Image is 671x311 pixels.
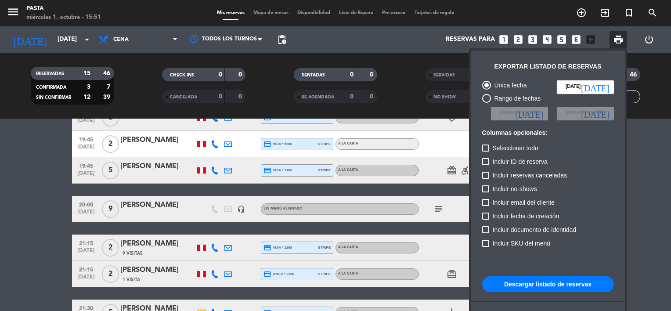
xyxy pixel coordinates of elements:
span: [PERSON_NAME] [566,109,605,117]
h6: Columnas opcionales: [482,129,614,137]
span: print [613,34,624,45]
span: Seleccionar todo [493,143,538,153]
i: [DATE] [515,109,543,118]
span: Incluir ID de reserva [493,156,548,167]
div: Exportar listado de reservas [494,61,602,72]
i: [DATE] [581,83,609,91]
span: Incluir documento de identidad [493,224,577,235]
span: [PERSON_NAME] [500,109,539,117]
span: Incluir no-shows [493,184,537,194]
div: Rango de fechas [491,94,541,104]
span: Incluir SKU del menú [493,238,551,249]
span: Incluir fecha de creación [493,211,559,221]
i: [DATE] [581,109,609,118]
span: Incluir email del cliente [493,197,555,208]
button: Descargar listado de reservas [482,276,614,292]
span: Incluir reservas canceladas [493,170,567,181]
div: Única fecha [491,80,527,90]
